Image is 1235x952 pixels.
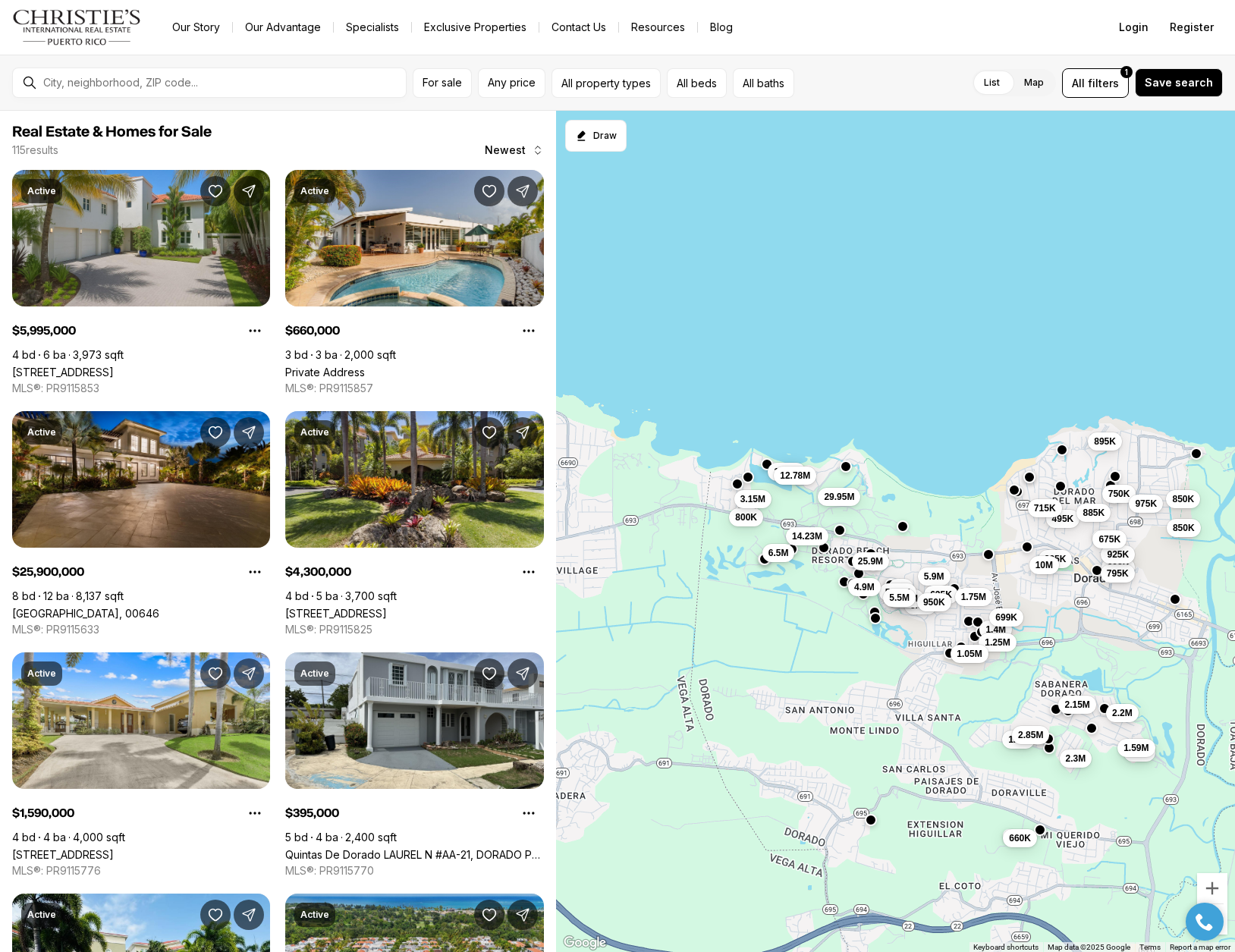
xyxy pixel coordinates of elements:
a: 500 PLANTATION DR #3-202, DORADO PR, 00646 [285,607,387,620]
button: Save Property: Quintas De Dorado LAUREL N #AA-21 [474,658,504,689]
span: 715K [1034,502,1056,514]
button: Save Property: 315 DORADO BEACH EAST [200,176,231,206]
button: Save Property: 500 PLANTATION DR #202 [200,900,231,930]
button: Save Property: 54 CAMINO DE ZORZAL [200,658,231,689]
button: For sale [413,68,472,98]
button: 12.5M [768,463,805,481]
img: logo [12,9,142,46]
button: 1.59M [1117,739,1155,757]
button: 795K [1101,564,1135,583]
button: 5.9M [918,567,951,586]
button: Save Property: 323 DORADO BEACH EAST [200,417,231,448]
span: 2.85M [1018,729,1043,741]
button: 925K [1101,545,1136,564]
button: 699K [990,608,1024,627]
button: 6.5M [762,544,795,562]
span: 2.15M [1065,699,1090,711]
p: Active [300,426,329,438]
button: 1.25M [979,633,1017,652]
span: 1.05M [957,648,982,660]
a: Resources [619,17,697,38]
span: 850K [1173,493,1195,505]
p: Active [27,185,56,197]
a: 315 DORADO BEACH EAST, DORADO PR, 00646 [12,366,114,379]
a: Private Address [285,366,365,379]
span: 1.4M [986,624,1007,636]
span: 800K [736,511,758,523]
button: 495K [1046,510,1080,528]
span: 975K [1136,498,1158,510]
button: 1.4M [1002,730,1035,749]
button: Any price [478,68,545,98]
button: 10M [1029,556,1059,574]
button: Save Property: 500 PLANTATION DR #3-202 [474,417,504,448]
span: Any price [488,77,536,89]
span: 4.9M [854,581,875,593]
button: Login [1110,12,1158,42]
button: 4.9M [848,578,881,596]
span: 795K [1107,567,1129,580]
span: 925K [1108,548,1130,561]
button: Property options [514,316,544,346]
button: 1.75M [955,588,992,606]
button: Start drawing [565,120,627,152]
button: Share Property [508,176,538,206]
button: 2.2M [1106,704,1139,722]
a: Quintas De Dorado LAUREL N #AA-21, DORADO PR, 00646 [285,848,543,861]
button: 2.85M [1012,726,1049,744]
span: 1.75M [961,591,986,603]
button: All property types [552,68,661,98]
button: Save Property: 138 DORADO BEACH EAST ST [474,900,504,930]
p: Active [27,909,56,921]
button: 12.78M [775,467,817,485]
button: 2.15M [1059,696,1096,714]
a: 323 DORADO BEACH EAST, DORADO PR, 00646 [12,607,159,620]
button: 2.3M [1060,749,1092,768]
button: 885K [1077,504,1111,522]
button: 950K [917,593,951,611]
button: Contact Us [539,17,618,38]
button: 750K [1102,485,1136,503]
button: 895K [1089,432,1123,451]
button: 3.15M [734,490,771,508]
button: Share Property [234,900,264,930]
button: Property options [240,316,270,346]
button: Property options [514,557,544,587]
a: Our Story [160,17,232,38]
span: Newest [485,144,526,156]
span: Real Estate & Homes for Sale [12,124,212,140]
span: 12.5M [774,466,799,478]
a: Exclusive Properties [412,17,539,38]
span: For sale [423,77,462,89]
span: 1.25M [985,636,1010,649]
label: List [972,69,1012,96]
span: 660K [1010,832,1032,844]
button: Newest [476,135,553,165]
span: 675K [1099,533,1121,545]
span: 850K [1173,522,1195,534]
button: 715K [1028,499,1062,517]
span: 14.23M [792,530,822,542]
button: All beds [667,68,727,98]
button: 5.45M [879,583,916,602]
a: Report a map error [1170,943,1230,951]
a: 54 CAMINO DE ZORZAL, DORADO PR, 00646 [12,848,114,861]
button: Property options [514,798,544,828]
a: Terms (opens in new tab) [1139,943,1161,951]
span: 395K [1045,553,1067,565]
span: 5.45M [885,586,910,599]
span: 5.5M [890,592,910,604]
p: Active [27,668,56,680]
button: 29.95M [819,488,861,506]
span: 6M [894,582,907,594]
span: 750K [1108,488,1130,500]
button: 5.5M [884,589,916,607]
span: Register [1170,21,1214,33]
button: 850K [1167,519,1201,537]
span: 1.59M [1123,742,1149,754]
button: Share Property [234,658,264,689]
span: Save search [1145,77,1213,89]
button: 698K [1101,558,1136,577]
button: 6M [888,579,913,597]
